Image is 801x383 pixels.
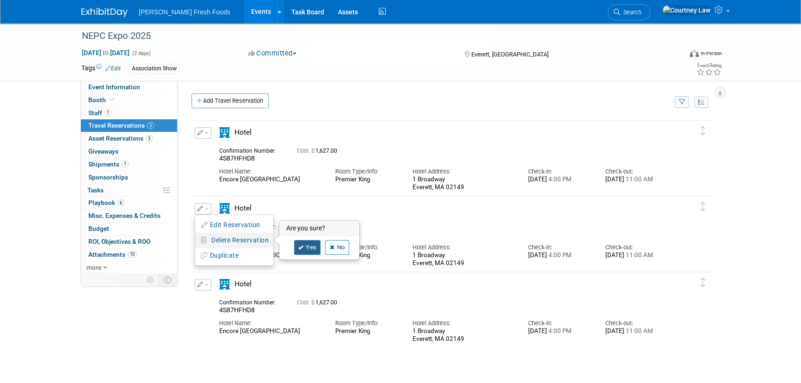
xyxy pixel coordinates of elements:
div: [DATE] [528,327,592,335]
span: Asset Reservations [88,135,153,142]
span: Event Information [88,83,140,91]
button: Committed [245,49,300,58]
img: Format-Inperson.png [690,49,699,57]
span: Cost: $ [297,148,315,154]
div: Check-out: [605,167,669,176]
a: Asset Reservations3 [81,132,177,145]
a: more [81,261,177,274]
span: 10 [128,251,137,258]
span: 3 [146,135,153,142]
div: 1 Broadway Everett, MA 02149 [412,176,514,191]
a: Giveaways [81,145,177,158]
div: Confirmation Number: [219,297,283,306]
i: Booth reservation complete [110,97,115,102]
h3: Are you sure? [280,221,359,236]
span: 3 [147,122,154,129]
span: 4:00 PM [547,252,572,259]
div: [DATE] [528,176,592,184]
span: 11:00 AM [624,327,653,334]
button: Duplicate [195,249,273,262]
span: Giveaways [88,148,118,155]
a: ROI, Objectives & ROO [81,235,177,248]
button: Edit Reservation [195,218,273,232]
div: Hotel Name: [219,167,321,176]
a: Staff1 [81,107,177,119]
div: Confirmation Number: [219,145,283,154]
span: Hotel [234,280,252,288]
i: Click and drag to move item [701,202,705,211]
a: Search [608,4,650,20]
span: 11:00 AM [624,176,653,183]
div: Check-in: [528,319,592,327]
a: Tasks [81,184,177,197]
a: Playbook6 [81,197,177,209]
span: 4S87HFHD8 [219,306,255,314]
a: Attachments10 [81,248,177,261]
span: Staff [88,109,111,117]
i: Hotel [219,279,230,290]
span: 1 [105,109,111,116]
div: Room Type/Info: [335,319,398,327]
div: [DATE] [605,327,669,335]
div: Event Rating [696,63,721,68]
div: [DATE] [605,252,669,259]
a: Yes [294,240,321,255]
div: [DATE] [605,176,669,184]
span: (2 days) [131,50,151,56]
div: Check-out: [605,243,669,252]
a: Booth [81,94,177,106]
span: 1,627.00 [297,148,341,154]
span: Misc. Expenses & Credits [88,212,160,219]
span: Cost: $ [297,299,315,306]
div: Hotel Name: [219,319,321,327]
span: Search [620,9,641,16]
span: to [101,49,110,56]
span: 4:00 PM [547,176,572,183]
div: NEPC Expo 2025 [79,28,667,44]
i: Hotel [219,203,230,214]
a: Travel Reservations3 [81,119,177,132]
td: Toggle Event Tabs [159,274,178,286]
i: Hotel [219,127,230,138]
a: Shipments1 [81,158,177,171]
span: Travel Reservations [88,122,154,129]
span: Booth [88,96,117,104]
span: ROI, Objectives & ROO [88,238,150,245]
img: Courtney Law [662,5,711,15]
div: 1 Broadway Everett, MA 02149 [412,327,514,343]
img: ExhibitDay [81,8,128,17]
i: Click and drag to move item [701,126,705,136]
span: Attachments [88,251,137,258]
div: Check-out: [605,319,669,327]
div: Premier King [335,327,398,335]
div: Check-in: [528,167,592,176]
span: 11:00 AM [624,252,653,259]
div: Association Show [129,64,179,74]
td: Personalize Event Tab Strip [142,274,159,286]
div: Check-in: [528,243,592,252]
div: Premier King [335,252,398,259]
div: Hotel Address: [412,319,514,327]
span: 4S87HFHD8 [219,154,255,162]
span: [PERSON_NAME] Fresh Foods [139,8,230,16]
a: Budget [81,222,177,235]
div: Hotel Address: [412,167,514,176]
span: more [86,264,101,271]
span: Playbook [88,199,124,206]
span: Delete Reservation [211,236,269,244]
span: 4:00 PM [547,327,572,334]
a: Misc. Expenses & Credits [81,210,177,222]
div: Hotel Address: [412,243,514,252]
a: Edit [105,65,121,72]
div: Event Format [627,48,722,62]
div: In-Person [700,50,722,57]
i: Click and drag to move item [701,278,705,287]
span: 6 [117,199,124,206]
div: Encore [GEOGRAPHIC_DATA] [219,327,321,335]
span: Hotel [234,128,252,136]
span: 1,627.00 [297,299,341,306]
a: No [325,240,349,255]
span: [DATE] [DATE] [81,49,130,57]
span: Tasks [87,186,104,194]
span: Shipments [88,161,129,168]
